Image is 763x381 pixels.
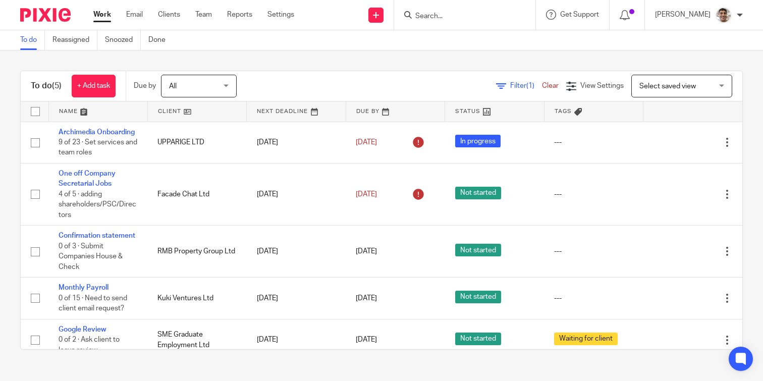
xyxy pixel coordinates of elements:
img: PXL_20240409_141816916.jpg [716,7,732,23]
span: All [169,83,177,90]
a: Google Review [59,326,106,333]
span: 0 of 2 · Ask client to leave review [59,336,120,354]
span: (1) [526,82,534,89]
span: Not started [455,187,501,199]
td: SME Graduate Employment Ltd [147,319,246,360]
img: Pixie [20,8,71,22]
a: Work [93,10,111,20]
span: 0 of 15 · Need to send client email request? [59,295,127,312]
a: To do [20,30,45,50]
td: Kuki Ventures Ltd [147,278,246,319]
span: Not started [455,333,501,345]
span: In progress [455,135,501,147]
h1: To do [31,81,62,91]
a: One off Company Secretarial Jobs [59,170,116,187]
span: Not started [455,244,501,256]
span: (5) [52,82,62,90]
span: [DATE] [356,139,377,146]
span: 0 of 3 · Submit Companies House & Check [59,243,123,270]
a: Archimedia Onboarding [59,129,135,136]
span: Get Support [560,11,599,18]
td: [DATE] [247,122,346,163]
a: Snoozed [105,30,141,50]
a: Confirmation statement [59,232,135,239]
a: Settings [267,10,294,20]
a: Team [195,10,212,20]
p: [PERSON_NAME] [655,10,711,20]
a: + Add task [72,75,116,97]
td: Facade Chat Ltd [147,163,246,225]
span: 4 of 5 · adding shareholders/PSC/Directors [59,191,136,219]
span: Select saved view [639,83,696,90]
span: [DATE] [356,191,377,198]
td: [DATE] [247,319,346,360]
a: Reports [227,10,252,20]
div: --- [554,137,633,147]
input: Search [414,12,505,21]
a: Done [148,30,173,50]
a: Email [126,10,143,20]
span: Filter [510,82,542,89]
div: --- [554,246,633,256]
span: 9 of 23 · Set services and team roles [59,139,137,156]
td: UPPARIGE LTD [147,122,246,163]
td: [DATE] [247,278,346,319]
span: [DATE] [356,337,377,344]
td: [DATE] [247,163,346,225]
td: RMB Property Group Ltd [147,226,246,278]
span: Waiting for client [554,333,618,345]
a: Monthly Payroll [59,284,108,291]
p: Due by [134,81,156,91]
span: [DATE] [356,248,377,255]
span: Not started [455,291,501,303]
span: [DATE] [356,295,377,302]
span: View Settings [580,82,624,89]
a: Reassigned [52,30,97,50]
div: --- [554,293,633,303]
td: [DATE] [247,226,346,278]
span: Tags [555,108,572,114]
div: --- [554,189,633,199]
a: Clients [158,10,180,20]
a: Clear [542,82,559,89]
